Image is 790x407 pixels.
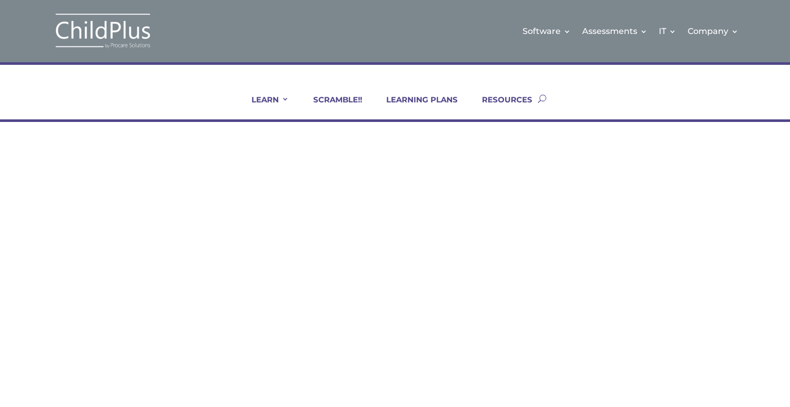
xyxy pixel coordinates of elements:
[373,95,458,119] a: LEARNING PLANS
[300,95,362,119] a: SCRAMBLE!!
[239,95,289,119] a: LEARN
[659,10,676,52] a: IT
[523,10,571,52] a: Software
[469,95,532,119] a: RESOURCES
[688,10,739,52] a: Company
[582,10,648,52] a: Assessments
